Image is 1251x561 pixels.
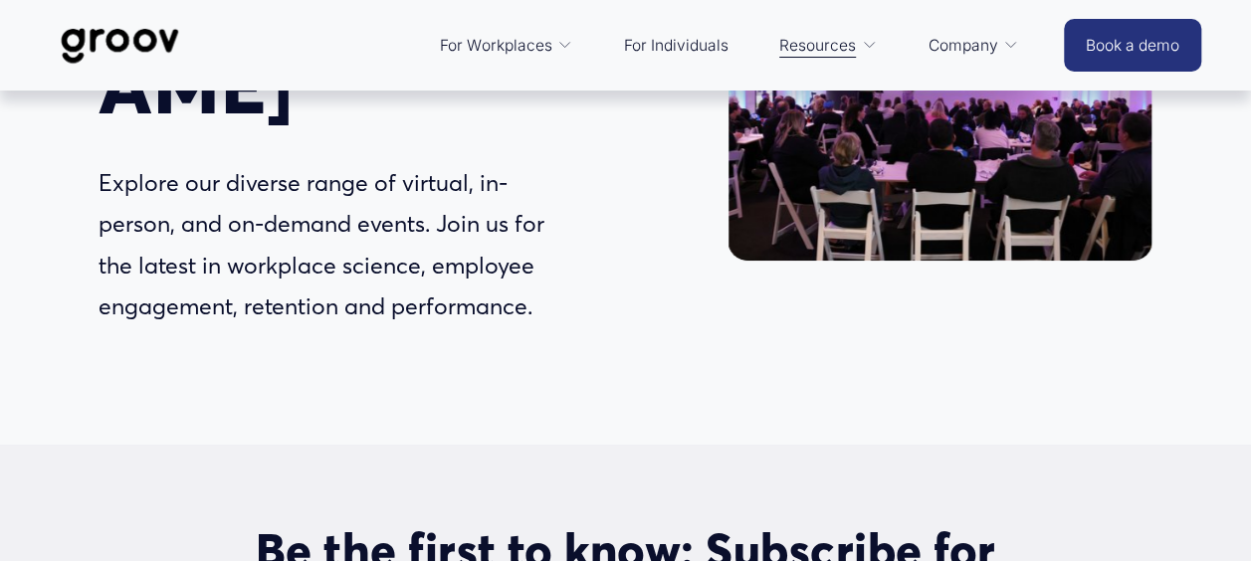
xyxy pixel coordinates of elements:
[779,32,856,60] span: Resources
[430,22,582,70] a: folder dropdown
[928,32,997,60] span: Company
[769,22,887,70] a: folder dropdown
[614,22,738,70] a: For Individuals
[1064,19,1201,72] a: Book a demo
[50,13,190,79] img: Groov | Workplace Science Platform | Unlock Performance | Drive Results
[918,22,1028,70] a: folder dropdown
[99,162,571,327] p: Explore our diverse range of virtual, in-person, and on-demand events. Join us for the latest in ...
[440,32,551,60] span: For Workplaces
